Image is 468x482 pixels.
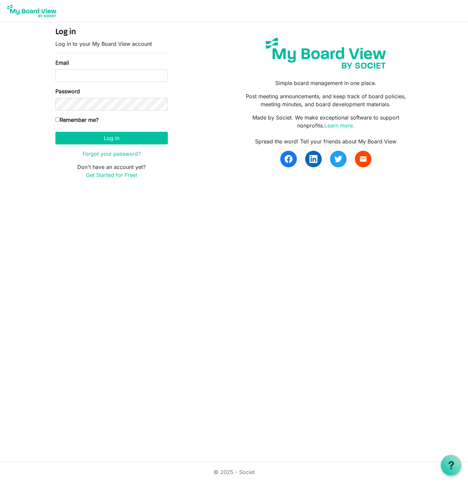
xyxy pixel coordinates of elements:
[239,92,413,108] p: Post meeting announcements, and keep track of board policies, meeting minutes, and board developm...
[324,122,355,129] a: Learn more.
[55,87,80,95] label: Password
[55,132,168,144] button: Log in
[55,28,168,37] h4: Log in
[285,155,293,163] img: facebook.svg
[55,118,60,122] input: Remember me?
[214,469,255,475] a: © 2025 - Societ
[239,79,413,87] p: Simple board management in one place.
[239,137,413,145] div: Spread the word! Tell your friends about My Board View
[83,150,141,157] a: Forgot your password?
[55,116,99,124] label: Remember me?
[334,155,342,163] img: twitter.svg
[239,114,413,129] p: Made by Societ. We make exceptional software to support nonprofits.
[55,40,168,48] p: Log in to your My Board View account
[55,59,69,67] label: Email
[55,163,168,179] p: Don't have an account yet?
[5,3,58,19] img: My Board View Logo
[359,155,367,163] span: email
[86,172,137,178] a: Get Started for Free!
[261,33,391,74] img: my-board-view-societ.svg
[309,155,317,163] img: linkedin.svg
[355,151,371,167] a: email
